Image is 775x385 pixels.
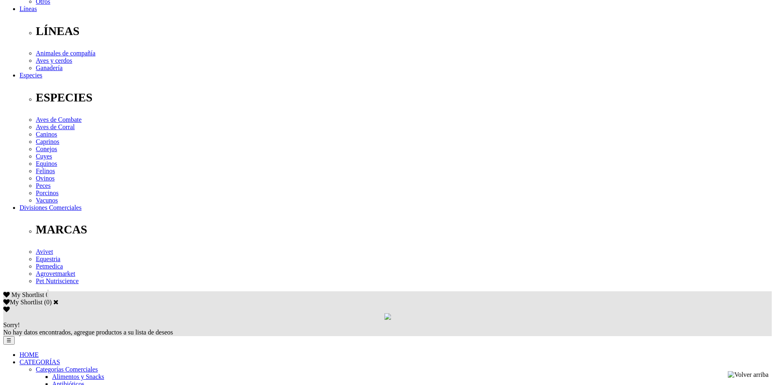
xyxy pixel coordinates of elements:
a: Cuyes [36,153,52,160]
a: Caninos [36,131,57,138]
div: No hay datos encontrados, agregue productos a su lista de deseos [3,321,772,336]
a: Vacunos [36,197,58,204]
a: Animales de compañía [36,50,96,57]
p: ESPECIES [36,91,772,104]
span: My Shortlist [11,291,44,298]
span: 0 [46,291,49,298]
a: Aves de Corral [36,123,75,130]
a: Conejos [36,145,57,152]
a: Avivet [36,248,53,255]
a: Felinos [36,167,55,174]
a: Ovinos [36,175,55,182]
a: Divisiones Comerciales [20,204,81,211]
a: Agrovetmarket [36,270,75,277]
a: Caprinos [36,138,59,145]
iframe: Brevo live chat [4,297,140,381]
label: My Shortlist [3,299,42,306]
a: Equinos [36,160,57,167]
button: ☰ [3,336,15,345]
img: loading.gif [384,313,391,320]
img: Volver arriba [728,371,768,378]
a: Aves y cerdos [36,57,72,64]
p: MARCAS [36,223,772,236]
a: Ganadería [36,64,63,71]
a: Equestria [36,255,60,262]
a: Peces [36,182,50,189]
a: Pet Nutriscience [36,277,79,284]
span: Sorry! [3,321,20,328]
a: Petmedica [36,263,63,270]
a: Especies [20,72,42,79]
a: Líneas [20,5,37,12]
a: Porcinos [36,189,59,196]
a: Aves de Combate [36,116,82,123]
p: LÍNEAS [36,24,772,38]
